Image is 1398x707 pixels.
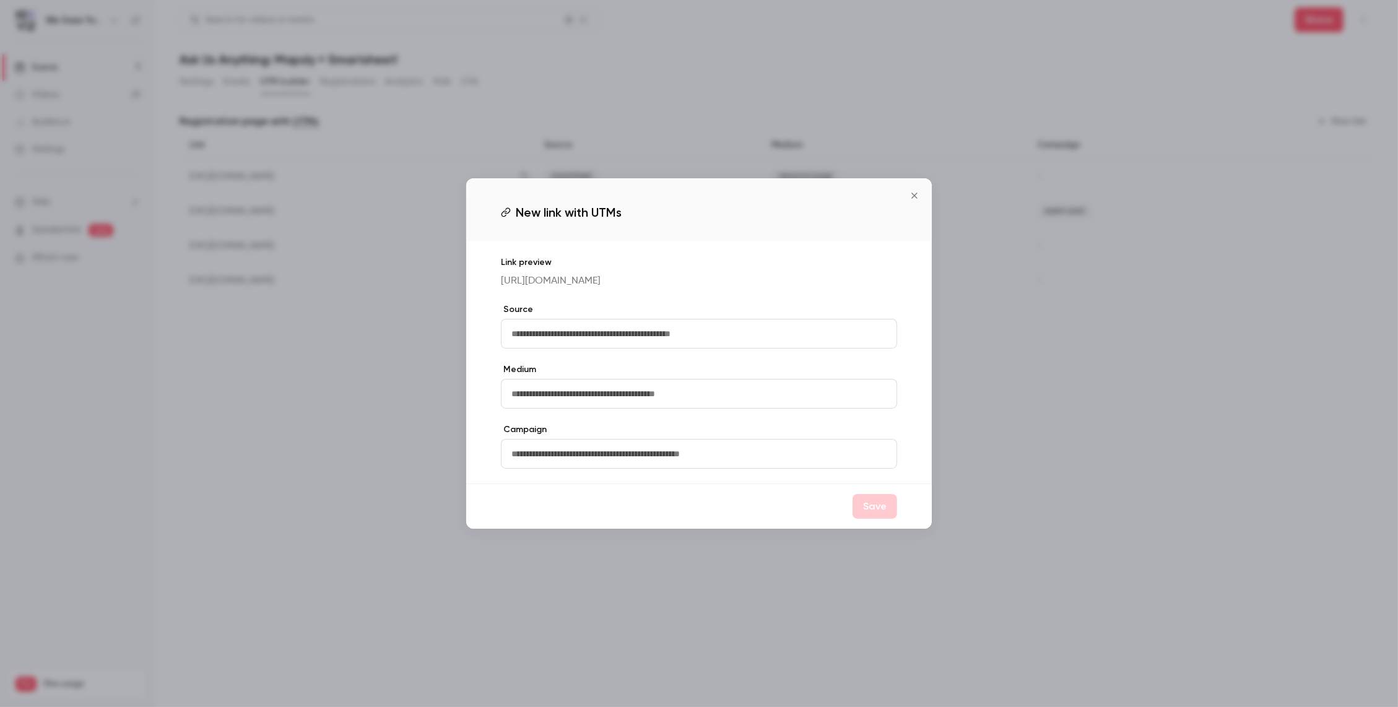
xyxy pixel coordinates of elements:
p: [URL][DOMAIN_NAME] [501,274,897,288]
label: Medium [501,363,897,376]
p: Link preview [501,256,897,269]
button: Close [902,183,927,208]
span: New link with UTMs [516,203,622,222]
label: Source [501,303,897,316]
label: Campaign [501,423,897,436]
